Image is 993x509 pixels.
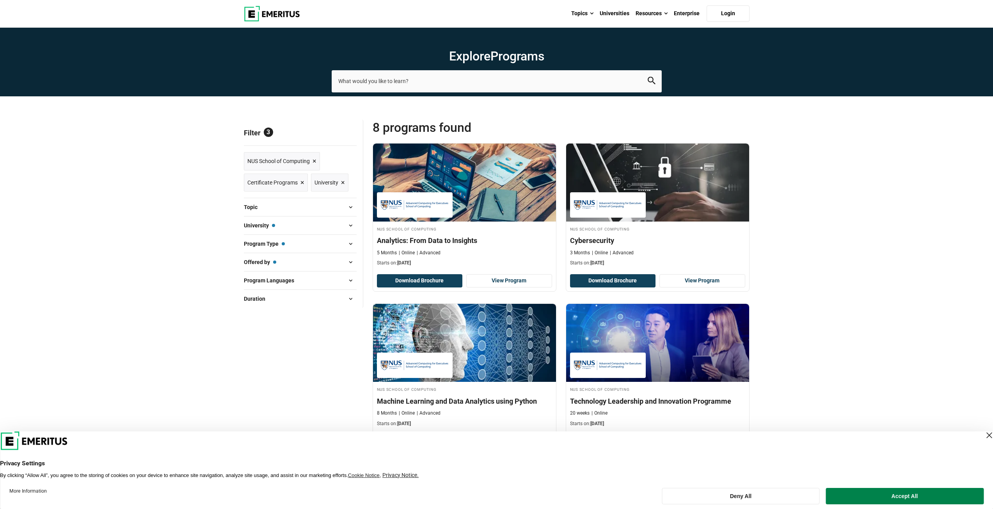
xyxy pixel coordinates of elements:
img: Technology Leadership and Innovation Programme | Online Leadership Course [566,304,749,382]
a: Certificate Programs × [244,174,308,192]
span: Programs [490,49,544,64]
p: Online [592,410,608,417]
h4: NUS School of Computing [570,386,745,392]
a: University × [311,174,348,192]
a: Cybersecurity Course by NUS School of Computing - September 30, 2025 NUS School of Computing NUS ... [566,144,749,271]
p: Online [399,250,415,256]
button: Program Type [244,238,357,250]
span: Certificate Programs [247,178,298,187]
a: View Program [466,274,552,287]
span: Program Type [244,239,285,248]
p: Advanced [610,250,634,256]
span: × [341,177,345,188]
img: Analytics: From Data to Insights | Online Business Analytics Course [373,144,556,222]
img: NUS School of Computing [574,196,642,214]
p: Starts on: [377,420,552,427]
span: 8 Programs found [373,120,561,135]
img: NUS School of Computing [574,356,642,374]
span: [DATE] [397,260,411,266]
span: 3 [264,128,273,137]
img: Machine Learning and Data Analytics using Python | Online AI and Machine Learning Course [373,304,556,382]
h4: Technology Leadership and Innovation Programme [570,396,745,406]
img: NUS School of Computing [381,196,449,214]
p: Starts on: [570,260,745,266]
h4: NUS School of Computing [377,386,552,392]
span: × [300,177,304,188]
span: Duration [244,294,272,303]
span: NUS School of Computing [247,157,310,165]
a: Business Analytics Course by NUS School of Computing - September 30, 2025 NUS School of Computing... [373,144,556,271]
h4: NUS School of Computing [377,225,552,232]
a: View Program [659,274,745,287]
span: [DATE] [590,421,604,426]
p: Filter [244,120,357,145]
span: Topic [244,203,264,211]
a: Leadership Course by NUS School of Computing - September 30, 2025 NUS School of Computing NUS Sch... [566,304,749,431]
p: 20 weeks [570,410,590,417]
h4: Machine Learning and Data Analytics using Python [377,396,552,406]
p: Starts on: [570,420,745,427]
p: 3 Months [570,250,590,256]
p: 5 Months [377,250,397,256]
span: [DATE] [397,421,411,426]
button: Duration [244,293,357,305]
a: NUS School of Computing × [244,152,320,170]
p: Advanced [417,410,441,417]
a: AI and Machine Learning Course by NUS School of Computing - September 30, 2025 NUS School of Comp... [373,304,556,431]
button: Download Brochure [570,274,656,287]
h4: Cybersecurity [570,236,745,245]
img: Cybersecurity | Online Cybersecurity Course [566,144,749,222]
span: University [314,178,338,187]
button: Offered by [244,256,357,268]
span: Program Languages [244,276,300,285]
button: Topic [244,201,357,213]
p: Starts on: [377,260,552,266]
p: Online [592,250,608,256]
a: search [648,79,655,86]
button: University [244,220,357,231]
span: Offered by [244,258,276,266]
a: Reset all [332,129,357,139]
span: [DATE] [590,260,604,266]
h4: NUS School of Computing [570,225,745,232]
input: search-page [332,70,662,92]
span: × [313,156,316,167]
img: NUS School of Computing [381,356,449,374]
p: Advanced [417,250,441,256]
button: Program Languages [244,275,357,286]
button: Download Brochure [377,274,463,287]
h1: Explore [332,48,662,64]
a: Login [707,5,750,22]
p: Online [399,410,415,417]
h4: Analytics: From Data to Insights [377,236,552,245]
p: 8 Months [377,410,397,417]
button: search [648,77,655,86]
span: University [244,221,275,230]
